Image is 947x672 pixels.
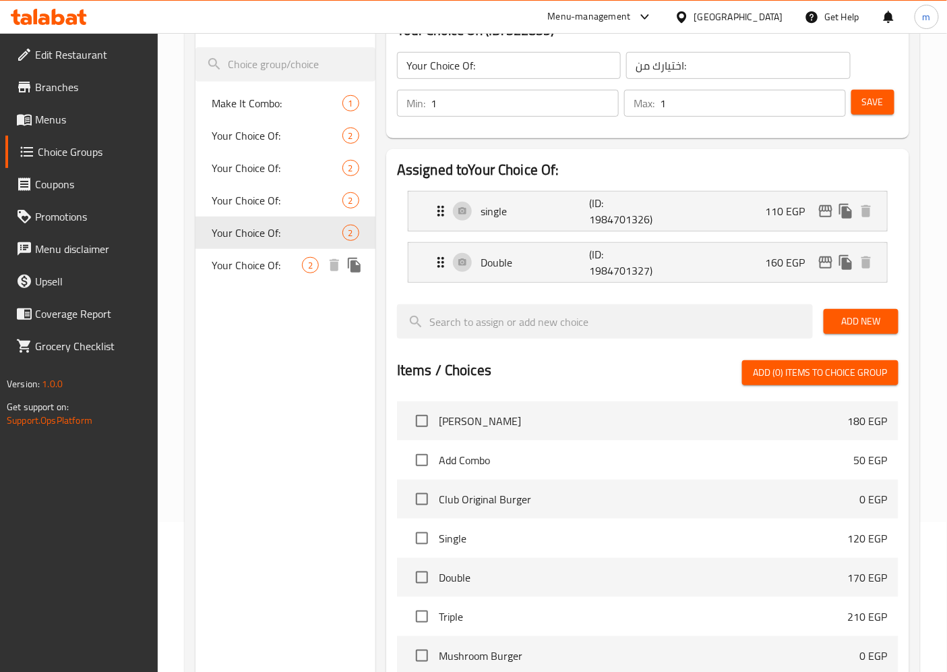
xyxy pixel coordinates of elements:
div: Expand [408,243,887,282]
button: delete [856,201,876,221]
button: delete [324,255,344,275]
p: single [481,203,589,219]
span: Single [439,530,848,547]
p: (ID: 1984701327) [589,246,662,279]
span: 2 [343,162,359,175]
span: 1.0.0 [42,375,63,393]
div: Choices [302,257,319,273]
button: edit [816,252,836,273]
div: Your Choice Of:2 [195,217,375,249]
div: Choices [342,95,359,111]
p: (ID: 1984701326) [589,195,662,227]
span: Branches [35,79,148,95]
a: Grocery Checklist [5,330,158,362]
span: Triple [439,609,848,625]
span: Select choice [408,563,436,592]
span: Grocery Checklist [35,338,148,354]
a: Menu disclaimer [5,233,158,265]
button: edit [816,201,836,221]
span: Club Original Burger [439,491,860,507]
span: 2 [343,194,359,207]
p: 120 EGP [848,530,888,547]
button: Add New [824,309,898,334]
p: Max: [634,95,654,111]
span: Double [439,569,848,586]
span: Upsell [35,273,148,289]
h2: Choice Groups [206,15,293,35]
a: Coupons [5,168,158,200]
span: Menus [35,111,148,128]
div: Choices [342,128,359,144]
div: Your Choice Of:2 [195,152,375,184]
span: 1 [343,97,359,110]
button: Save [851,90,894,115]
span: Get support on: [7,398,69,416]
span: Mushroom Burger [439,648,860,664]
p: Min: [406,95,425,111]
span: Edit Restaurant [35,47,148,63]
span: Add Combo [439,452,854,468]
span: Choice Groups [38,144,148,160]
a: Choice Groups [5,136,158,168]
a: Edit Restaurant [5,38,158,71]
span: Make It Combo: [212,95,342,111]
button: duplicate [344,255,365,275]
div: Make It Combo:1 [195,87,375,119]
h2: Items / Choices [397,360,491,381]
a: Menus [5,103,158,136]
span: Coverage Report [35,306,148,322]
span: Add New [834,313,888,330]
button: duplicate [836,201,856,221]
a: Promotions [5,200,158,233]
div: Your Choice Of:2 [195,119,375,152]
p: 0 EGP [860,648,888,664]
p: 50 EGP [854,452,888,468]
span: Save [862,94,884,111]
span: Your Choice Of: [212,257,302,273]
span: Promotions [35,208,148,225]
span: Select choice [408,524,436,553]
p: Double [481,254,589,271]
span: m [923,9,931,24]
span: 2 [343,227,359,240]
span: Menu disclaimer [35,241,148,257]
button: Add (0) items to choice group [742,360,898,385]
div: Choices [342,225,359,241]
span: 2 [303,259,318,272]
div: Your Choice Of:2 [195,184,375,217]
span: Select choice [408,642,436,670]
span: Your Choice Of: [212,160,342,176]
span: 2 [343,130,359,142]
span: Select choice [408,485,436,513]
p: 210 EGP [848,609,888,625]
span: Your Choice Of: [212,128,342,144]
h3: Your Choice Of: (ID: 322839) [397,20,898,41]
div: Expand [408,192,887,231]
div: [GEOGRAPHIC_DATA] [694,9,783,24]
div: Choices [342,160,359,176]
p: 160 EGP [765,254,816,271]
span: [PERSON_NAME] [439,413,848,429]
div: Your Choice Of:2deleteduplicate [195,249,375,281]
h2: Assigned to Your Choice Of: [397,160,898,180]
p: 110 EGP [765,203,816,219]
span: Your Choice Of: [212,192,342,208]
div: Menu-management [548,9,631,25]
li: Expand [397,237,898,288]
a: Support.OpsPlatform [7,412,92,429]
span: Version: [7,375,40,393]
span: Select choice [408,407,436,435]
div: Choices [342,192,359,208]
span: Coupons [35,176,148,192]
a: Coverage Report [5,298,158,330]
button: duplicate [836,252,856,273]
span: Select choice [408,446,436,474]
p: 170 EGP [848,569,888,586]
input: search [195,47,375,82]
button: delete [856,252,876,273]
a: Upsell [5,265,158,298]
span: Your Choice Of: [212,225,342,241]
span: Select choice [408,603,436,631]
p: 0 EGP [860,491,888,507]
p: 180 EGP [848,413,888,429]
